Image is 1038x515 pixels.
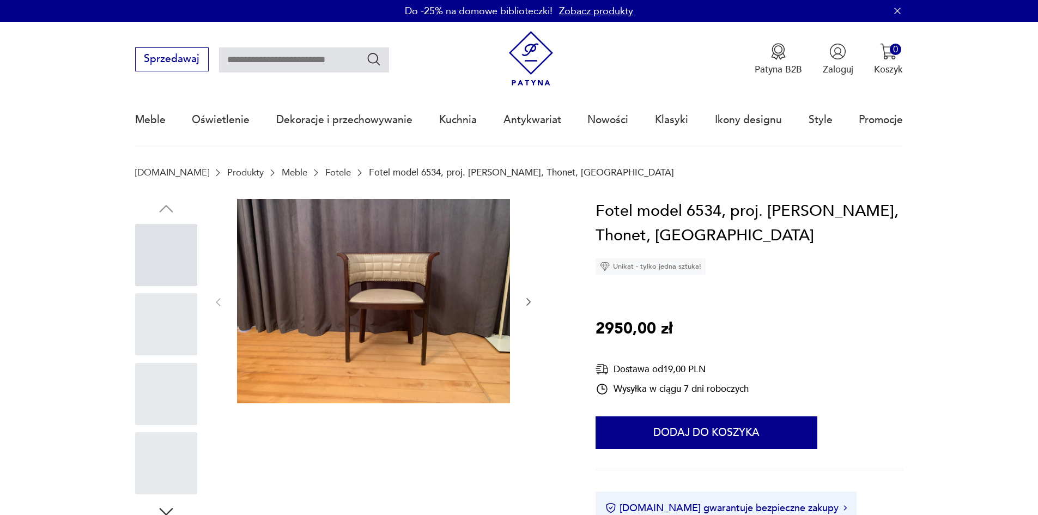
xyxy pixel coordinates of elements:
h1: Fotel model 6534, proj. [PERSON_NAME], Thonet, [GEOGRAPHIC_DATA] [596,199,903,249]
a: Ikony designu [715,95,782,145]
a: Oświetlenie [192,95,250,145]
a: Ikona medaluPatyna B2B [755,43,802,76]
a: Zobacz produkty [559,4,633,18]
img: Ikona medalu [770,43,787,60]
button: [DOMAIN_NAME] gwarantuje bezpieczne zakupy [605,501,847,515]
img: Ikona koszyka [880,43,897,60]
img: Zdjęcie produktu Fotel model 6534, proj. Marcel Kammerer, Thonet, Austria [237,199,510,404]
a: Kuchnia [439,95,477,145]
button: Sprzedawaj [135,47,209,71]
img: Ikonka użytkownika [829,43,846,60]
img: Ikona diamentu [600,262,610,271]
button: Szukaj [366,51,382,67]
a: Style [809,95,833,145]
p: 2950,00 zł [596,317,672,342]
a: Meble [282,167,307,178]
div: Dostawa od 19,00 PLN [596,362,749,376]
button: 0Koszyk [874,43,903,76]
a: Sprzedawaj [135,56,209,64]
p: Do -25% na domowe biblioteczki! [405,4,553,18]
img: Ikona dostawy [596,362,609,376]
img: Patyna - sklep z meblami i dekoracjami vintage [503,31,559,86]
a: Produkty [227,167,264,178]
button: Zaloguj [823,43,853,76]
a: Antykwariat [503,95,561,145]
a: Nowości [587,95,628,145]
p: Koszyk [874,63,903,76]
p: Patyna B2B [755,63,802,76]
a: Meble [135,95,166,145]
img: Ikona certyfikatu [605,502,616,513]
a: Fotele [325,167,351,178]
img: Ikona strzałki w prawo [843,505,847,511]
p: Zaloguj [823,63,853,76]
div: Unikat - tylko jedna sztuka! [596,258,706,275]
a: Promocje [859,95,903,145]
p: Fotel model 6534, proj. [PERSON_NAME], Thonet, [GEOGRAPHIC_DATA] [369,167,674,178]
div: Wysyłka w ciągu 7 dni roboczych [596,383,749,396]
a: [DOMAIN_NAME] [135,167,209,178]
a: Dekoracje i przechowywanie [276,95,412,145]
button: Dodaj do koszyka [596,416,817,449]
a: Klasyki [655,95,688,145]
button: Patyna B2B [755,43,802,76]
div: 0 [890,44,901,55]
